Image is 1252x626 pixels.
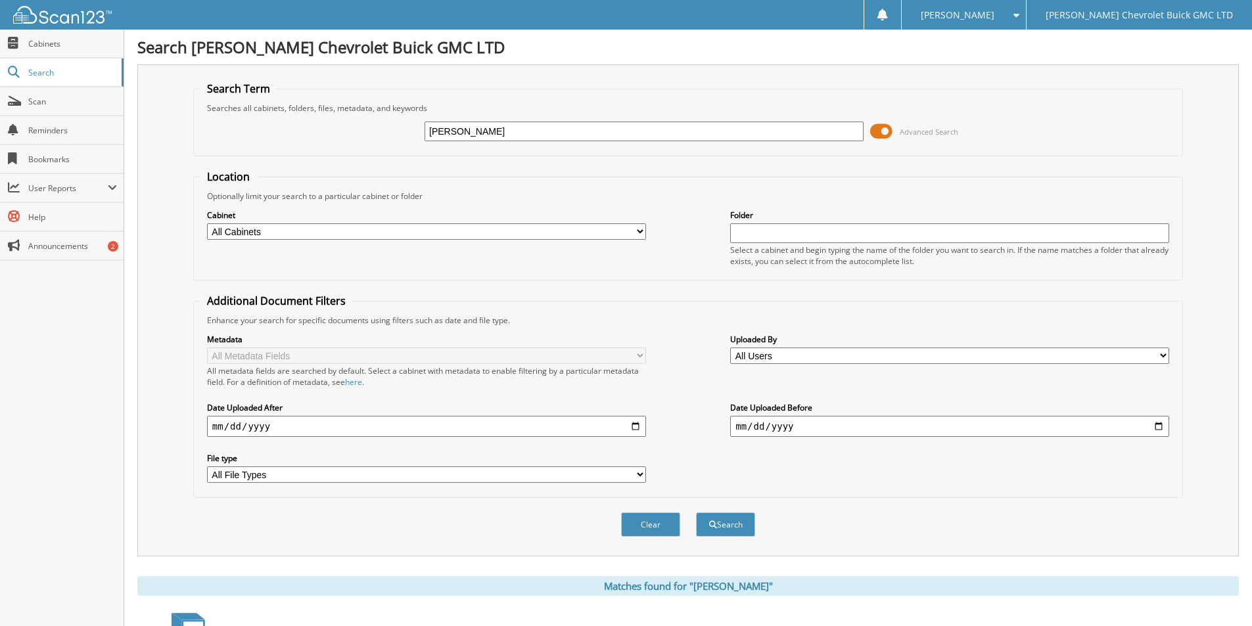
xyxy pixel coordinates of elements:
span: [PERSON_NAME] [921,11,994,19]
h1: Search [PERSON_NAME] Chevrolet Buick GMC LTD [137,36,1239,58]
span: Search [28,67,115,78]
span: Cabinets [28,38,117,49]
label: Date Uploaded After [207,402,646,413]
input: end [730,416,1169,437]
button: Clear [621,512,680,537]
span: [PERSON_NAME] Chevrolet Buick GMC LTD [1046,11,1233,19]
legend: Location [200,169,256,184]
span: Reminders [28,125,117,136]
div: Matches found for "[PERSON_NAME]" [137,576,1239,596]
div: Enhance your search for specific documents using filters such as date and file type. [200,315,1176,326]
div: 2 [108,241,118,252]
span: Announcements [28,240,117,252]
label: Folder [730,210,1169,221]
div: Searches all cabinets, folders, files, metadata, and keywords [200,102,1176,114]
span: Help [28,212,117,223]
input: start [207,416,646,437]
legend: Additional Document Filters [200,294,352,308]
button: Search [696,512,755,537]
a: here [345,376,362,388]
span: Advanced Search [900,127,958,137]
img: scan123-logo-white.svg [13,6,112,24]
label: Date Uploaded Before [730,402,1169,413]
label: Metadata [207,334,646,345]
span: Bookmarks [28,154,117,165]
span: Scan [28,96,117,107]
div: Select a cabinet and begin typing the name of the folder you want to search in. If the name match... [730,244,1169,267]
div: Optionally limit your search to a particular cabinet or folder [200,190,1176,202]
label: Uploaded By [730,334,1169,345]
div: All metadata fields are searched by default. Select a cabinet with metadata to enable filtering b... [207,365,646,388]
span: User Reports [28,183,108,194]
label: File type [207,453,646,464]
legend: Search Term [200,81,277,96]
label: Cabinet [207,210,646,221]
